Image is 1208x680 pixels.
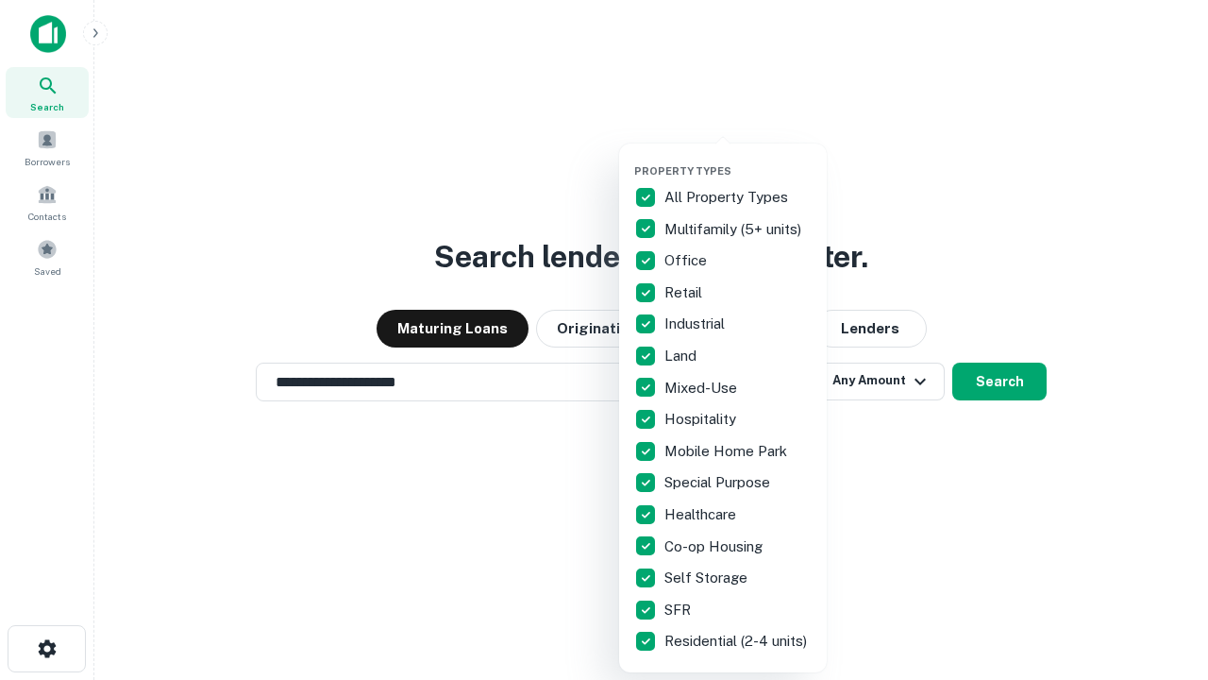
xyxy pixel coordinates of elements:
p: Self Storage [664,567,751,589]
p: All Property Types [664,186,792,209]
p: Hospitality [664,408,740,431]
p: Industrial [664,313,729,335]
p: Healthcare [664,503,740,526]
iframe: Chat Widget [1114,529,1208,620]
p: Office [664,249,711,272]
p: Mobile Home Park [664,440,791,463]
p: Retail [664,281,706,304]
p: Land [664,345,700,367]
p: SFR [664,599,695,621]
p: Special Purpose [664,471,774,494]
p: Co-op Housing [664,535,766,558]
p: Multifamily (5+ units) [664,218,805,241]
p: Residential (2-4 units) [664,630,811,653]
span: Property Types [634,165,731,177]
p: Mixed-Use [664,377,741,399]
